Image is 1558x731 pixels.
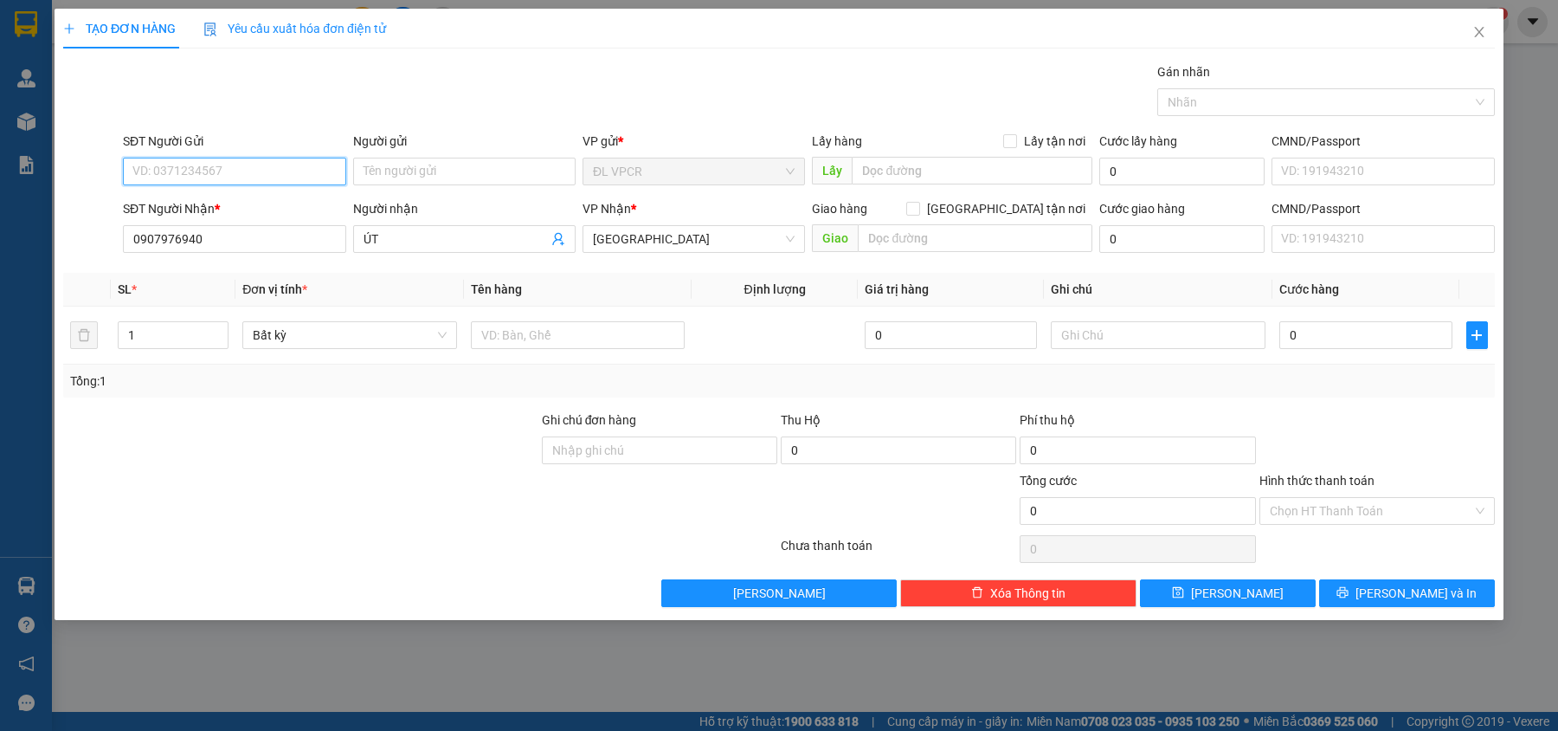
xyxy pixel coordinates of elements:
[812,134,862,148] span: Lấy hàng
[971,586,983,600] span: delete
[118,282,132,296] span: SL
[188,22,229,63] img: logo.jpg
[145,82,238,104] li: (c) 2017
[1467,328,1487,342] span: plus
[1472,25,1486,39] span: close
[744,282,805,296] span: Định lượng
[781,413,821,427] span: Thu Hộ
[812,202,867,216] span: Giao hàng
[920,199,1092,218] span: [GEOGRAPHIC_DATA] tận nơi
[123,199,345,218] div: SĐT Người Nhận
[1272,132,1494,151] div: CMND/Passport
[1355,584,1477,603] span: [PERSON_NAME] và In
[583,132,805,151] div: VP gửi
[542,437,777,464] input: Ghi chú đơn hàng
[1099,134,1177,148] label: Cước lấy hàng
[812,224,858,252] span: Giao
[70,321,98,349] button: delete
[1099,225,1265,253] input: Cước giao hàng
[1172,586,1184,600] span: save
[1017,132,1092,151] span: Lấy tận nơi
[1020,474,1077,488] span: Tổng cước
[1191,584,1284,603] span: [PERSON_NAME]
[1455,9,1503,57] button: Close
[779,536,1018,566] div: Chưa thanh toán
[1466,321,1488,349] button: plus
[1099,202,1185,216] label: Cước giao hàng
[1319,579,1495,607] button: printer[PERSON_NAME] và In
[852,157,1092,184] input: Dọc đường
[1157,65,1210,79] label: Gán nhãn
[542,413,637,427] label: Ghi chú đơn hàng
[865,282,929,296] span: Giá trị hàng
[661,579,897,607] button: [PERSON_NAME]
[353,199,576,218] div: Người nhận
[733,584,826,603] span: [PERSON_NAME]
[858,224,1092,252] input: Dọc đường
[990,584,1065,603] span: Xóa Thông tin
[1140,579,1316,607] button: save[PERSON_NAME]
[106,25,171,107] b: Gửi khách hàng
[22,22,108,108] img: logo.jpg
[1259,474,1375,488] label: Hình thức thanh toán
[471,282,522,296] span: Tên hàng
[1279,282,1339,296] span: Cước hàng
[551,232,565,246] span: user-add
[1099,158,1265,185] input: Cước lấy hàng
[593,158,795,184] span: ĐL VPCR
[583,202,631,216] span: VP Nhận
[242,282,307,296] span: Đơn vị tính
[900,579,1136,607] button: deleteXóa Thông tin
[63,23,75,35] span: plus
[123,132,345,151] div: SĐT Người Gửi
[22,112,90,223] b: Phúc An Express
[1020,411,1255,437] div: Phí thu hộ
[203,22,386,36] span: Yêu cầu xuất hóa đơn điện tử
[593,226,795,252] span: ĐL Quận 5
[812,157,852,184] span: Lấy
[253,322,447,348] span: Bất kỳ
[1272,199,1494,218] div: CMND/Passport
[203,23,217,36] img: icon
[1051,321,1265,349] input: Ghi Chú
[353,132,576,151] div: Người gửi
[471,321,686,349] input: VD: Bàn, Ghế
[145,66,238,80] b: [DOMAIN_NAME]
[865,321,1038,349] input: 0
[1336,586,1349,600] span: printer
[63,22,176,36] span: TẠO ĐƠN HÀNG
[70,372,602,391] div: Tổng: 1
[1044,273,1272,307] th: Ghi chú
